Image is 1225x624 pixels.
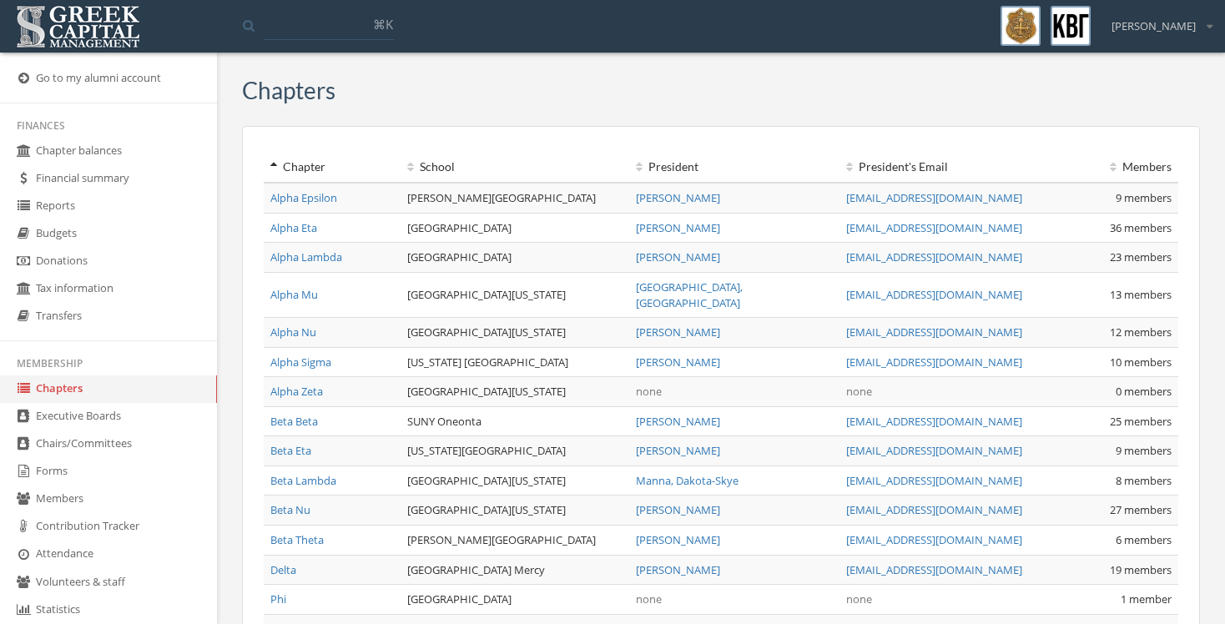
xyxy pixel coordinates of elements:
a: [EMAIL_ADDRESS][DOMAIN_NAME] [846,355,1022,370]
td: [PERSON_NAME][GEOGRAPHIC_DATA] [401,183,629,213]
td: [GEOGRAPHIC_DATA][US_STATE] [401,377,629,407]
span: 13 members [1110,287,1172,302]
td: [GEOGRAPHIC_DATA][US_STATE] [401,272,629,317]
span: 8 members [1116,473,1172,488]
span: 25 members [1110,414,1172,429]
td: SUNY Oneonta [401,406,629,436]
a: [EMAIL_ADDRESS][DOMAIN_NAME] [846,249,1022,264]
span: 36 members [1110,220,1172,235]
span: none [846,591,872,606]
td: [GEOGRAPHIC_DATA] Mercy [401,555,629,585]
a: Phi [270,591,286,606]
a: [EMAIL_ADDRESS][DOMAIN_NAME] [846,190,1022,205]
span: ⌘K [373,16,393,33]
span: 9 members [1116,443,1172,458]
td: [GEOGRAPHIC_DATA] [401,585,629,615]
a: Alpha Eta [270,220,317,235]
a: Beta Eta [270,443,311,458]
a: Beta Lambda [270,473,336,488]
a: [PERSON_NAME] [636,249,720,264]
a: [EMAIL_ADDRESS][DOMAIN_NAME] [846,287,1022,302]
a: [PERSON_NAME] [636,190,720,205]
a: Alpha Sigma [270,355,331,370]
h3: Chapters [242,78,335,103]
a: [PERSON_NAME] [636,443,720,458]
span: 23 members [1110,249,1172,264]
span: 1 member [1121,591,1172,606]
span: 12 members [1110,325,1172,340]
a: [PERSON_NAME] [636,502,720,517]
a: [EMAIL_ADDRESS][DOMAIN_NAME] [846,414,1022,429]
div: Members [1057,159,1172,175]
a: [PERSON_NAME] [636,355,720,370]
td: [GEOGRAPHIC_DATA] [401,213,629,243]
span: none [636,591,662,606]
a: [EMAIL_ADDRESS][DOMAIN_NAME] [846,502,1022,517]
a: Alpha Nu [270,325,316,340]
a: [EMAIL_ADDRESS][DOMAIN_NAME] [846,325,1022,340]
a: Beta Nu [270,502,310,517]
td: [PERSON_NAME][GEOGRAPHIC_DATA] [401,526,629,556]
a: [PERSON_NAME] [636,325,720,340]
a: [PERSON_NAME] [636,220,720,235]
span: 19 members [1110,562,1172,577]
a: [PERSON_NAME] [636,532,720,547]
a: [EMAIL_ADDRESS][DOMAIN_NAME] [846,220,1022,235]
div: School [407,159,623,175]
a: [EMAIL_ADDRESS][DOMAIN_NAME] [846,532,1022,547]
td: [GEOGRAPHIC_DATA][US_STATE] [401,318,629,348]
div: President 's Email [846,159,1043,175]
span: 6 members [1116,532,1172,547]
a: [EMAIL_ADDRESS][DOMAIN_NAME] [846,443,1022,458]
a: Alpha Epsilon [270,190,337,205]
a: [EMAIL_ADDRESS][DOMAIN_NAME] [846,473,1022,488]
span: 10 members [1110,355,1172,370]
span: 0 members [1116,384,1172,399]
div: [PERSON_NAME] [1101,6,1212,34]
td: [GEOGRAPHIC_DATA] [401,243,629,273]
a: [GEOGRAPHIC_DATA], [GEOGRAPHIC_DATA] [636,279,743,310]
span: [PERSON_NAME] [1112,18,1196,34]
a: Beta Theta [270,532,324,547]
a: Alpha Lambda [270,249,342,264]
a: [EMAIL_ADDRESS][DOMAIN_NAME] [846,562,1022,577]
a: Alpha Mu [270,287,318,302]
td: [GEOGRAPHIC_DATA][US_STATE] [401,465,629,496]
a: Beta Beta [270,414,318,429]
div: Chapter [270,159,394,175]
a: [PERSON_NAME] [636,562,720,577]
td: [US_STATE][GEOGRAPHIC_DATA] [401,436,629,466]
span: 9 members [1116,190,1172,205]
a: Alpha Zeta [270,384,323,399]
div: President [636,159,833,175]
a: Manna, Dakota-Skye [636,473,739,488]
a: Delta [270,562,296,577]
a: [PERSON_NAME] [636,414,720,429]
td: [US_STATE] [GEOGRAPHIC_DATA] [401,347,629,377]
span: 27 members [1110,502,1172,517]
span: none [846,384,872,399]
td: [GEOGRAPHIC_DATA][US_STATE] [401,496,629,526]
span: none [636,384,662,399]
